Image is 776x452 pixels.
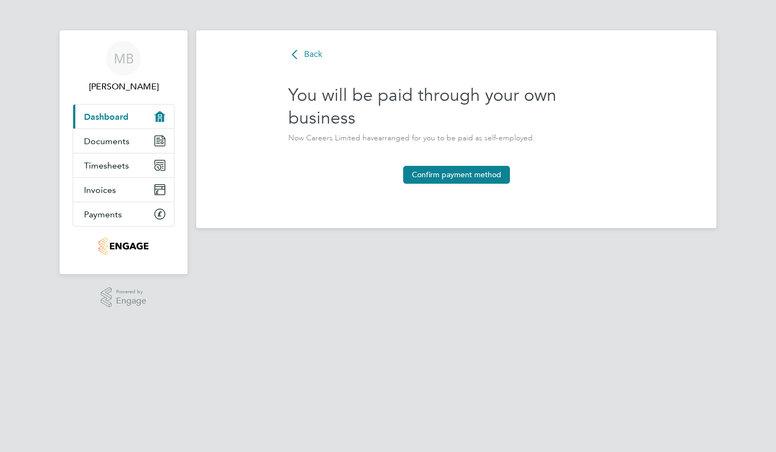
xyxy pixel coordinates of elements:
span: Back [304,49,322,60]
h2: You will be paid through your own business [288,84,624,129]
a: MB[PERSON_NAME] [73,41,174,93]
span: MB [114,51,134,66]
a: Powered byEngage [101,287,147,308]
a: Go to home page [73,237,174,255]
span: Invoices [84,185,116,195]
a: Payments [73,202,174,226]
a: Dashboard [73,105,174,128]
p: arranged for you to be paid as self-employed. [288,133,624,143]
span: Engage [116,296,146,306]
span: Payments [84,209,122,219]
span: Powered by [116,287,146,296]
a: Documents [73,129,174,153]
a: Invoices [73,178,174,202]
nav: Main navigation [60,30,187,274]
button: Confirm payment method [403,166,510,183]
a: Timesheets [73,153,174,177]
span: Timesheets [84,160,129,171]
span: Documents [84,136,130,146]
span: Now Careers Limited have [288,133,378,143]
span: Michael Brindley-Robinson [73,80,174,93]
span: Dashboard [84,112,128,122]
img: nowcareers-logo-retina.png [99,237,149,255]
